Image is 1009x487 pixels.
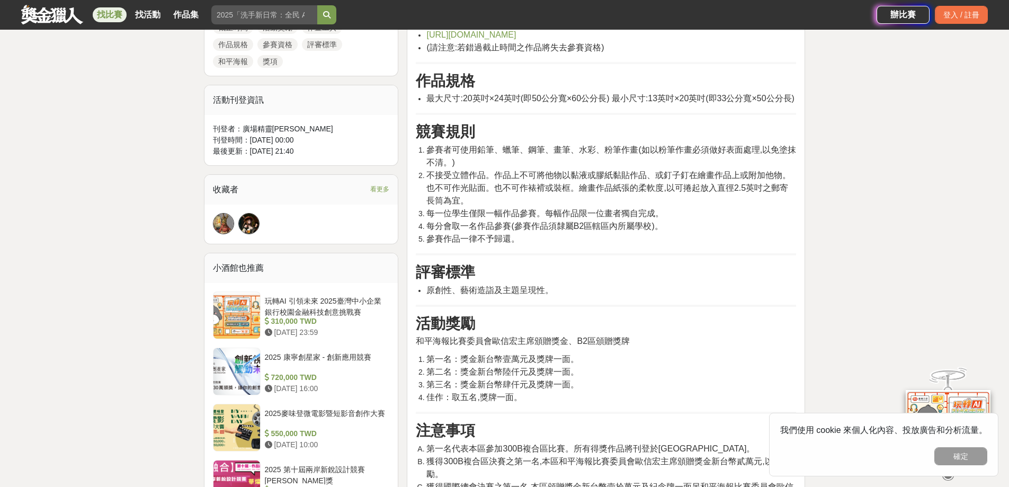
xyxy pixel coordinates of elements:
a: Avatar [213,213,234,234]
div: 720,000 TWD [265,372,386,383]
img: Avatar [213,214,234,234]
a: 2025 康寧創星家 - 創新應用競賽 720,000 TWD [DATE] 16:00 [213,348,390,395]
div: 2025 第十屆兩岸新銳設計競賽 [PERSON_NAME]獎 [265,464,386,484]
strong: 活動獎勵 [416,315,475,332]
div: [DATE] 10:00 [265,439,386,450]
span: 佳作：取五名,獎牌一面。 [426,393,522,402]
button: 確定 [934,447,987,465]
span: 參賽者可使用鉛筆、蠟筆、鋼筆、畫筆、水彩、粉筆作畫(如以粉筆作畫必須做好表面處理,以免塗抹不清。) [426,145,796,167]
div: 玩轉AI 引領未來 2025臺灣中小企業銀行校園金融科技創意挑戰賽 [265,296,386,316]
strong: 評審標準 [416,264,475,280]
a: 和平海報 [213,55,253,68]
span: 獲得300B複合區決賽之第一名,本區和平海報比賽委員會歐信宏主席頒贈獎金新台幣貳萬元,以資鼓勵。 [426,457,790,479]
strong: 競賽規則 [416,123,475,140]
div: 2025麥味登微電影暨短影音創作大賽 [265,408,386,428]
a: 辦比賽 [877,6,930,24]
div: 最後更新： [DATE] 21:40 [213,146,390,157]
strong: 注意事項 [416,422,475,439]
span: (請注意:若錯過截止時間之作品將失去參賽資格) [426,43,604,52]
a: Avatar [238,213,260,234]
a: 2025麥味登微電影暨短影音創作大賽 550,000 TWD [DATE] 10:00 [213,404,390,451]
a: 獎項 [257,55,283,68]
span: [URL][DOMAIN_NAME] [426,30,516,39]
a: 找活動 [131,7,165,22]
span: 第三名：獎金新台幣肆仟元及獎牌一面。 [426,380,579,389]
span: 第一名代表本區參加300B複合區比賽。所有得獎作品將刊登於[GEOGRAPHIC_DATA]。 [426,444,755,453]
span: 每分會取一名作品參賽(參賽作品須隸屬B2區轄區內所屬學校)。 [426,222,663,231]
a: 玩轉AI 引領未來 2025臺灣中小企業銀行校園金融科技創意挑戰賽 310,000 TWD [DATE] 23:59 [213,291,390,339]
span: 看更多 [370,183,389,195]
a: 參賽資格 [257,38,298,51]
span: 第一名：獎金新台幣壹萬元及獎牌一面。 [426,355,579,364]
input: 2025「洗手新日常：全民 ALL IN」洗手歌全台徵選 [211,5,317,24]
strong: 作品規格 [416,73,475,89]
a: 評審標準 [302,38,342,51]
a: 作品規格 [213,38,253,51]
span: 最大尺寸:20英吋×24英吋(即50公分寬×60公分長) 最小尺寸:13英吋×20英吋(即33公分寬×50公分長) [426,94,794,103]
div: 登入 / 註冊 [935,6,988,24]
span: 收藏者 [213,185,238,194]
img: Avatar [239,214,259,234]
span: 每一位學生僅限一幅作品參賽。每幅作品限一位畫者獨自完成。 [426,209,664,218]
div: [DATE] 16:00 [265,383,386,394]
a: 找比賽 [93,7,127,22]
span: 第二名：獎金新台幣陸仟元及獎牌一面。 [426,367,579,376]
span: 我們使用 cookie 來個人化內容、投放廣告和分析流量。 [780,426,987,435]
div: 550,000 TWD [265,428,386,439]
div: 活動刊登資訊 [204,85,398,115]
div: [DATE] 23:59 [265,327,386,338]
span: 原創性、藝術造詣及主題呈現性。 [426,286,553,295]
div: 刊登者： 廣場精靈[PERSON_NAME] [213,123,390,135]
img: d2146d9a-e6f6-4337-9592-8cefde37ba6b.png [906,390,990,461]
div: 刊登時間： [DATE] 00:00 [213,135,390,146]
div: 2025 康寧創星家 - 創新應用競賽 [265,352,386,372]
span: 不接受立體作品。作品上不可將他物以黏液或膠紙黏貼作品、或釘子釘在繪畫作品上或附加他物。也不可作光貼面。也不可作裱褙或裝框。繪畫作品紙張的柔軟度,以可捲起放入直徑2.5英吋之郵寄長筒為宜。 [426,171,791,205]
a: 作品集 [169,7,203,22]
span: 參賽作品一律不予歸還。 [426,234,520,243]
span: 和平海報比賽委員會歐信宏主席頒贈獎金、B2區頒贈獎牌 [416,337,630,346]
div: 小酒館也推薦 [204,253,398,283]
div: 310,000 TWD [265,316,386,327]
a: [URL][DOMAIN_NAME] [426,31,516,39]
